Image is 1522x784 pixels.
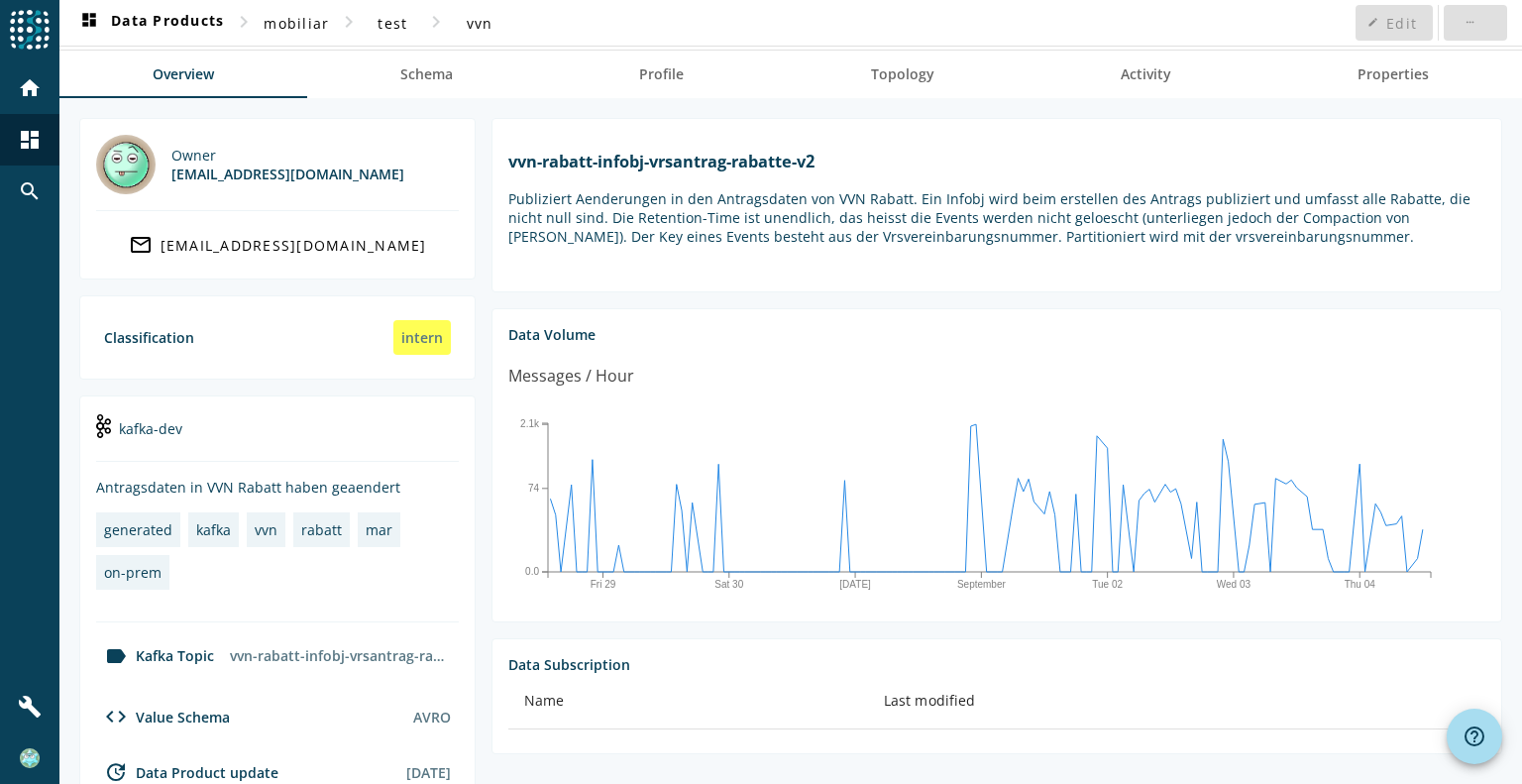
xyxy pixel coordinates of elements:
a: [EMAIL_ADDRESS][DOMAIN_NAME] [96,227,459,263]
img: spoud-logo.svg [10,10,50,50]
div: generated [104,520,172,539]
div: on-prem [104,563,162,582]
div: Data Subscription [508,655,1485,674]
mat-icon: dashboard [18,128,42,152]
div: Classification [104,328,194,347]
mat-icon: chevron_right [232,10,256,34]
div: Antragsdaten in VVN Rabatt haben geaendert [96,478,459,497]
p: Publiziert Aenderungen in den Antragsdaten von VVN Rabatt. Ein Infobj wird beim erstellen des Ant... [508,189,1485,246]
div: AVRO [413,708,451,727]
button: mobiliar [256,5,337,41]
text: Tue 02 [1092,579,1123,590]
mat-icon: update [104,760,128,784]
mat-icon: help_outline [1463,725,1486,748]
div: [EMAIL_ADDRESS][DOMAIN_NAME] [171,165,404,183]
div: vvn-rabatt-infobj-vrsantrag-rabatte-v2-test [222,638,459,673]
text: 74 [528,483,540,494]
text: Sat 30 [714,579,743,590]
div: intern [393,320,451,355]
div: Owner [171,146,404,165]
div: vvn [255,520,277,539]
mat-icon: search [18,179,42,203]
mat-icon: label [104,644,128,668]
mat-icon: chevron_right [337,10,361,34]
button: Data Products [69,5,232,41]
span: Activity [1121,67,1171,81]
div: kafka [196,520,231,539]
div: Messages / Hour [508,364,634,389]
text: Fri 29 [591,579,616,590]
span: Data Products [77,11,224,35]
img: 8407957176b05004007ea83d1542306d [20,748,40,768]
button: test [361,5,424,41]
div: Value Schema [96,705,230,728]
span: Topology [871,67,934,81]
span: Overview [153,67,214,81]
span: Profile [639,67,684,81]
span: mobiliar [264,14,329,33]
div: rabatt [301,520,342,539]
img: marmot@mobi.ch [96,135,156,194]
text: 0.0 [525,566,539,577]
img: kafka-dev [96,414,111,438]
mat-icon: chevron_right [424,10,448,34]
div: Kafka Topic [96,644,214,668]
div: Data Volume [508,325,1485,344]
mat-icon: code [104,705,128,728]
text: 2.1k [520,418,540,429]
div: kafka-dev [96,412,459,462]
span: Properties [1358,67,1429,81]
div: Data Product update [96,760,278,784]
th: Last modified [868,674,1485,729]
div: [EMAIL_ADDRESS][DOMAIN_NAME] [161,236,427,255]
h1: vvn-rabatt-infobj-vrsantrag-rabatte-v2 [508,151,1485,172]
mat-icon: mail_outline [129,233,153,257]
mat-icon: build [18,695,42,719]
span: vvn [467,14,493,33]
div: mar [366,520,392,539]
text: Wed 03 [1217,579,1251,590]
text: Thu 04 [1345,579,1376,590]
text: [DATE] [839,579,871,590]
text: September [957,579,1007,590]
button: vvn [448,5,511,41]
mat-icon: home [18,76,42,100]
mat-icon: dashboard [77,11,101,35]
th: Name [508,674,868,729]
span: Schema [400,67,453,81]
div: [DATE] [406,763,451,782]
span: test [378,14,407,33]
